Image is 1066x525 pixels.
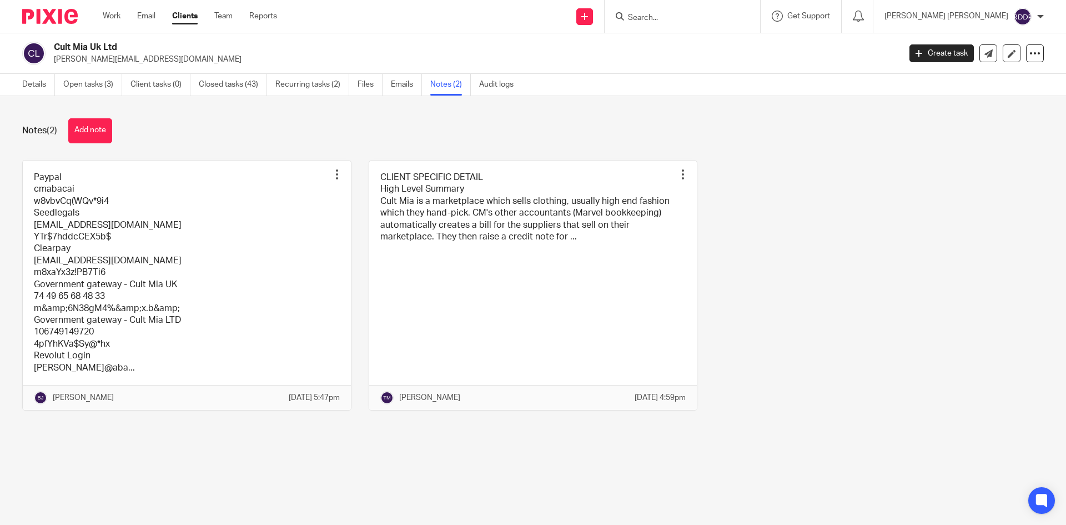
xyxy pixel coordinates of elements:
[22,42,46,65] img: svg%3E
[249,11,277,22] a: Reports
[214,11,233,22] a: Team
[399,392,460,403] p: [PERSON_NAME]
[909,44,974,62] a: Create task
[34,391,47,404] img: svg%3E
[22,9,78,24] img: Pixie
[68,118,112,143] button: Add note
[391,74,422,96] a: Emails
[627,13,727,23] input: Search
[53,392,114,403] p: [PERSON_NAME]
[635,392,686,403] p: [DATE] 4:59pm
[54,54,893,65] p: [PERSON_NAME][EMAIL_ADDRESS][DOMAIN_NAME]
[884,11,1008,22] p: [PERSON_NAME] [PERSON_NAME]
[63,74,122,96] a: Open tasks (3)
[380,391,394,404] img: svg%3E
[54,42,725,53] h2: Cult Mia Uk Ltd
[137,11,155,22] a: Email
[103,11,120,22] a: Work
[22,74,55,96] a: Details
[199,74,267,96] a: Closed tasks (43)
[430,74,471,96] a: Notes (2)
[479,74,522,96] a: Audit logs
[1014,8,1032,26] img: svg%3E
[130,74,190,96] a: Client tasks (0)
[22,125,57,137] h1: Notes
[172,11,198,22] a: Clients
[787,12,830,20] span: Get Support
[289,392,340,403] p: [DATE] 5:47pm
[358,74,383,96] a: Files
[47,126,57,135] span: (2)
[275,74,349,96] a: Recurring tasks (2)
